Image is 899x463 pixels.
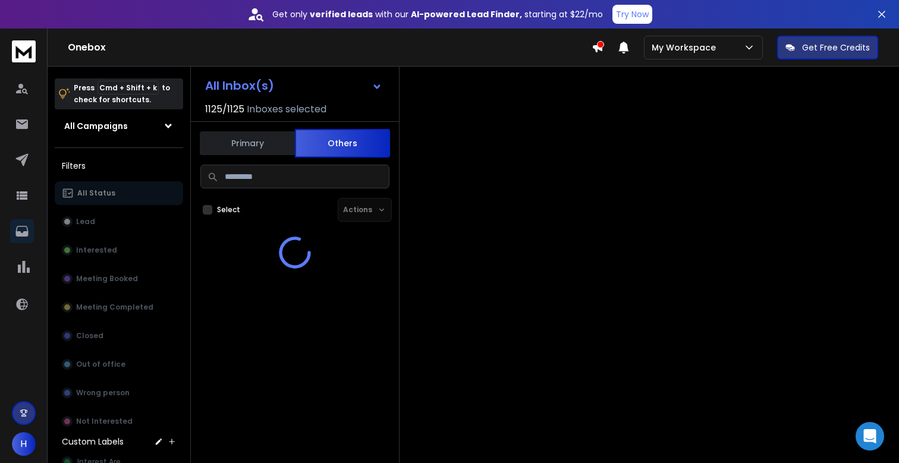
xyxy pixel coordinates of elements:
[295,129,390,158] button: Others
[196,74,392,97] button: All Inbox(s)
[55,114,183,138] button: All Campaigns
[205,80,274,92] h1: All Inbox(s)
[12,40,36,62] img: logo
[411,8,522,20] strong: AI-powered Lead Finder,
[616,8,649,20] p: Try Now
[310,8,373,20] strong: verified leads
[652,42,721,53] p: My Workspace
[247,102,326,116] h3: Inboxes selected
[68,40,592,55] h1: Onebox
[55,158,183,174] h3: Filters
[12,432,36,456] button: H
[98,81,159,95] span: Cmd + Shift + k
[62,436,124,448] h3: Custom Labels
[612,5,652,24] button: Try Now
[205,102,244,116] span: 1125 / 1125
[802,42,870,53] p: Get Free Credits
[272,8,603,20] p: Get only with our starting at $22/mo
[64,120,128,132] h1: All Campaigns
[217,205,240,215] label: Select
[777,36,878,59] button: Get Free Credits
[856,422,884,451] div: Open Intercom Messenger
[74,82,170,106] p: Press to check for shortcuts.
[200,130,295,156] button: Primary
